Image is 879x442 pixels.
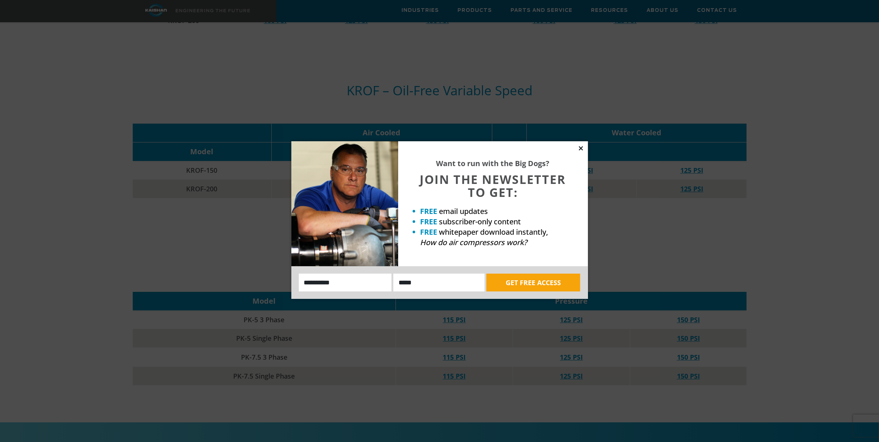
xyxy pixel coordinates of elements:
[393,274,485,291] input: Email
[439,227,548,237] span: whitepaper download instantly,
[420,206,437,216] strong: FREE
[578,145,584,152] button: Close
[299,274,392,291] input: Name:
[439,217,521,227] span: subscriber-only content
[486,274,580,291] button: GET FREE ACCESS
[420,217,437,227] strong: FREE
[420,237,528,247] em: How do air compressors work?
[420,171,566,200] span: JOIN THE NEWSLETTER TO GET:
[436,158,550,168] strong: Want to run with the Big Dogs?
[439,206,488,216] span: email updates
[420,227,437,237] strong: FREE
